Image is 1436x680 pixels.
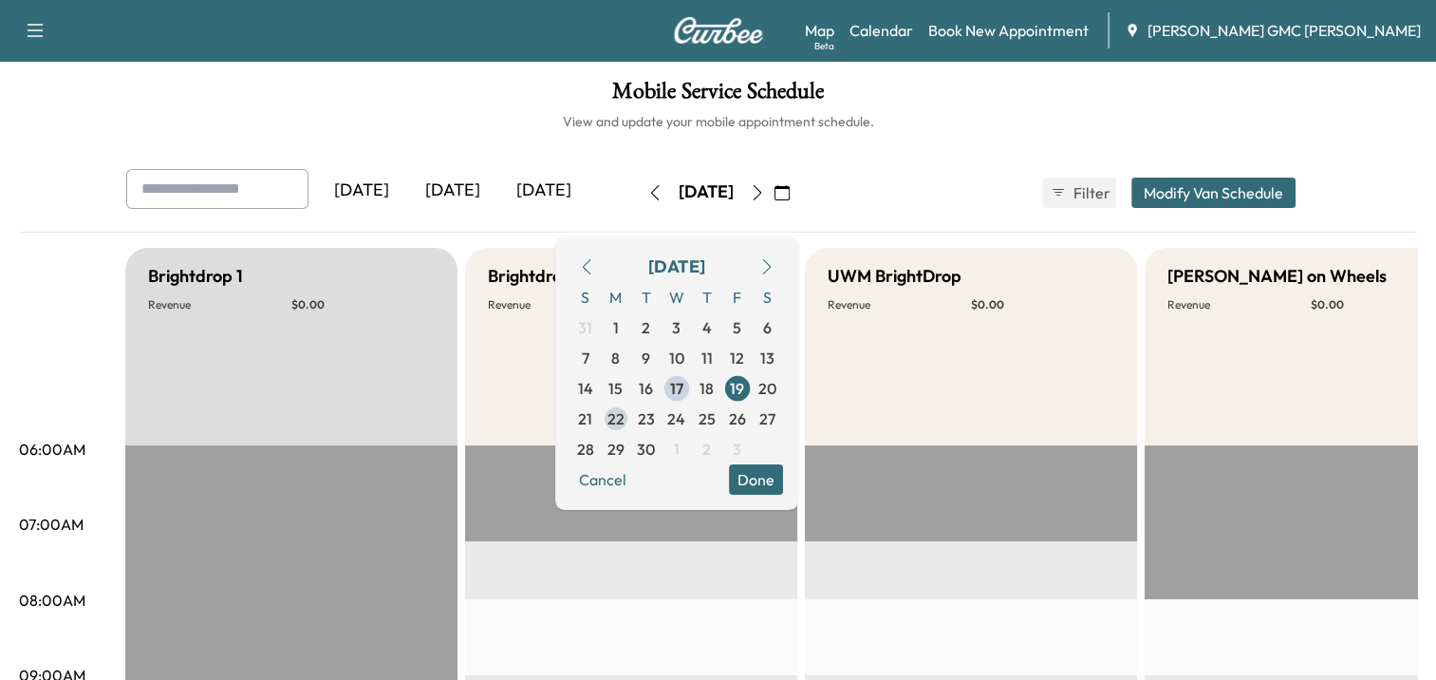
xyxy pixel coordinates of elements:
span: 31 [578,316,592,339]
span: 9 [642,347,650,369]
p: Revenue [828,297,971,312]
span: 23 [638,407,655,430]
span: 22 [607,407,625,430]
span: 14 [578,377,593,400]
p: Revenue [148,297,291,312]
span: 16 [639,377,653,400]
span: 11 [701,347,713,369]
h6: View and update your mobile appointment schedule. [19,112,1417,131]
button: Done [729,464,783,495]
span: 2 [642,316,650,339]
button: Filter [1042,178,1116,208]
span: 28 [577,438,594,461]
span: S [570,282,601,312]
span: 17 [670,377,683,400]
a: MapBeta [805,19,834,42]
p: Revenue [488,297,631,312]
div: [DATE] [679,180,734,204]
span: Filter [1073,181,1108,204]
p: 08:00AM [19,589,85,612]
div: [DATE] [498,169,589,213]
div: [DATE] [316,169,407,213]
span: 25 [699,407,716,430]
p: $ 0.00 [971,297,1114,312]
span: W [662,282,692,312]
button: Cancel [570,464,635,495]
span: 27 [759,407,775,430]
div: Beta [814,39,834,53]
span: 4 [702,316,712,339]
span: M [601,282,631,312]
span: 1 [674,438,680,461]
span: 8 [611,347,620,369]
span: [PERSON_NAME] GMC [PERSON_NAME] [1147,19,1421,42]
h1: Mobile Service Schedule [19,80,1417,112]
h5: Brightdrop 2 [488,263,586,290]
span: T [631,282,662,312]
span: S [753,282,783,312]
p: 07:00AM [19,513,84,536]
span: 5 [733,316,741,339]
span: 10 [669,347,684,369]
span: T [692,282,722,312]
img: Curbee Logo [673,17,764,44]
h5: UWM BrightDrop [828,263,961,290]
span: 26 [729,407,746,430]
a: Book New Appointment [928,19,1089,42]
p: $ 0.00 [291,297,435,312]
span: 24 [667,407,685,430]
span: 29 [607,438,625,461]
a: Calendar [849,19,913,42]
span: 6 [763,316,772,339]
span: 7 [582,347,589,369]
span: 30 [637,438,655,461]
span: 1 [613,316,619,339]
span: 3 [733,438,741,461]
div: [DATE] [648,254,705,280]
span: 12 [730,347,744,369]
div: [DATE] [407,169,498,213]
span: 2 [702,438,711,461]
span: 21 [578,407,592,430]
span: 13 [760,347,774,369]
h5: [PERSON_NAME] on Wheels [1167,263,1387,290]
span: 15 [608,377,623,400]
span: F [722,282,753,312]
span: 18 [699,377,714,400]
span: 3 [672,316,681,339]
span: 19 [730,377,744,400]
p: 06:00AM [19,438,85,461]
p: Revenue [1167,297,1311,312]
span: 20 [758,377,776,400]
h5: Brightdrop 1 [148,263,243,290]
button: Modify Van Schedule [1131,178,1296,208]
